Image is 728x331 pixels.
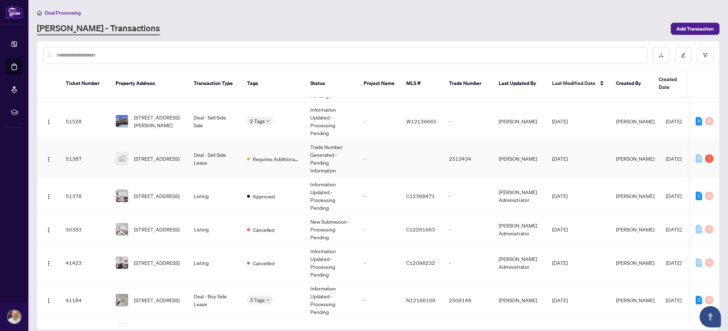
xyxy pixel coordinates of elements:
span: down [266,119,270,123]
td: - [443,215,493,244]
img: Logo [46,261,52,266]
span: [PERSON_NAME] [616,193,654,199]
th: Trade Number [443,70,493,97]
span: [PERSON_NAME] [616,118,654,124]
button: Logo [43,257,54,268]
span: C12368471 [406,193,435,199]
td: - [358,140,401,177]
span: C12261663 [406,226,435,233]
img: Profile Icon [7,310,21,324]
div: 3 [696,296,702,304]
td: Listing [188,215,241,244]
img: Logo [46,298,52,304]
td: - [443,177,493,215]
div: 0 [696,154,702,163]
td: - [443,244,493,282]
span: W12136665 [406,118,437,124]
span: [DATE] [552,155,568,162]
div: 0 [705,192,713,200]
span: [DATE] [666,155,681,162]
span: Requires Additional Docs [253,155,299,163]
td: Deal - Buy Side Lease [188,282,241,319]
img: thumbnail-img [116,223,128,235]
span: [DATE] [666,226,681,233]
button: download [653,47,669,63]
span: N12166106 [406,297,435,303]
span: C12098232 [406,260,435,266]
td: - [443,103,493,140]
span: download [659,53,664,58]
span: 3 Tags [250,296,265,304]
td: [PERSON_NAME] Administrator [493,215,546,244]
span: Deal Processing [45,10,81,16]
button: Logo [43,190,54,202]
span: 2 Tags [250,117,265,125]
img: logo [6,5,23,18]
span: [DATE] [552,226,568,233]
th: Tags [241,70,305,97]
td: [PERSON_NAME] Administrator [493,244,546,282]
div: 1 [696,192,702,200]
span: Created Date [659,75,689,91]
span: [PERSON_NAME] [616,297,654,303]
td: 2509148 [443,282,493,319]
th: Last Modified Date [546,70,610,97]
td: 51378 [60,177,110,215]
td: Information Updated - Processing Pending [305,244,358,282]
td: - [358,177,401,215]
img: Logo [46,194,52,199]
td: Trade Number Generated - Pending Information [305,140,358,177]
td: Information Updated - Processing Pending [305,282,358,319]
span: home [37,10,42,15]
th: Project Name [358,70,401,97]
td: [PERSON_NAME] [493,103,546,140]
span: [DATE] [552,260,568,266]
span: [STREET_ADDRESS] [134,225,180,233]
td: 50383 [60,215,110,244]
span: Add Transaction [676,23,714,34]
div: 0 [696,258,702,267]
button: Add Transaction [671,23,719,35]
span: [STREET_ADDRESS] [134,192,180,200]
span: down [266,298,270,302]
div: 0 [696,225,702,234]
td: - [358,282,401,319]
span: filter [703,53,708,58]
th: Last Updated By [493,70,546,97]
td: Listing [188,177,241,215]
button: Open asap [700,306,721,327]
div: 9 [696,117,702,126]
span: Last Modified Date [552,79,595,87]
span: [DATE] [552,118,568,124]
td: 41423 [60,244,110,282]
span: edit [681,53,686,58]
th: Transaction Type [188,70,241,97]
img: thumbnail-img [116,294,128,306]
td: Deal - Sell Side Sale [188,103,241,140]
td: Information Updated - Processing Pending [305,103,358,140]
span: [PERSON_NAME] [616,155,654,162]
span: [STREET_ADDRESS] [134,296,180,304]
button: edit [675,47,691,63]
span: Approved [253,192,275,200]
td: 51387 [60,140,110,177]
span: [DATE] [552,193,568,199]
span: [STREET_ADDRESS] [134,259,180,267]
div: 0 [705,225,713,234]
th: Property Address [110,70,188,97]
img: Logo [46,227,52,233]
span: [DATE] [552,297,568,303]
span: [PERSON_NAME] [616,226,654,233]
img: thumbnail-img [116,257,128,269]
span: [DATE] [666,297,681,303]
th: Created Date [653,70,703,97]
td: Information Updated - Processing Pending [305,177,358,215]
span: [DATE] [666,118,681,124]
img: Logo [46,119,52,125]
td: - [358,244,401,282]
span: Cancelled [253,226,274,234]
td: 41184 [60,282,110,319]
img: thumbnail-img [116,115,128,127]
button: Logo [43,294,54,306]
button: Logo [43,224,54,235]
